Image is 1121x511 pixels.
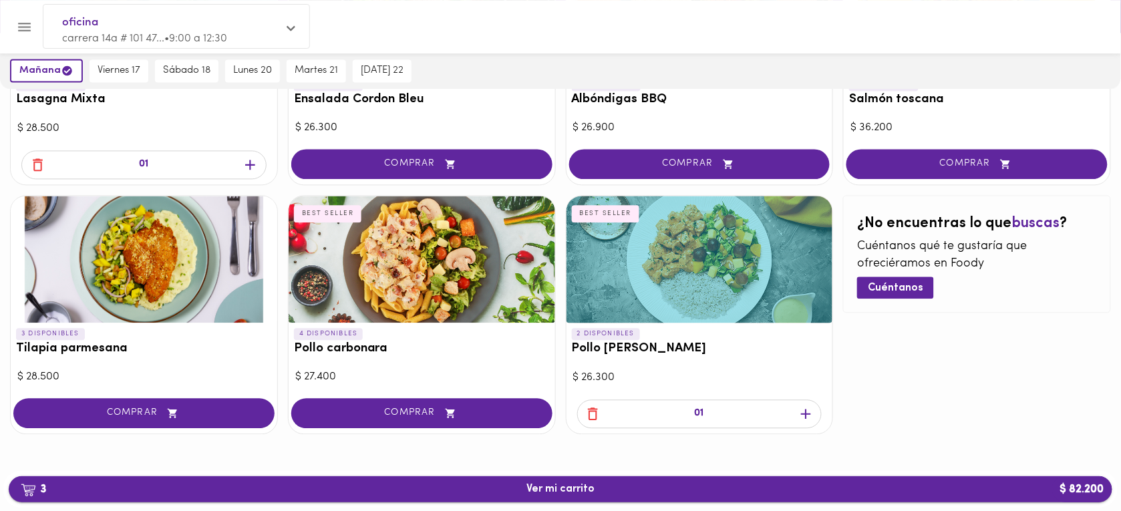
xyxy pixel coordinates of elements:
[857,277,934,299] button: Cuéntanos
[569,150,830,180] button: COMPRAR
[13,399,275,429] button: COMPRAR
[62,14,277,31] span: oficina
[8,11,41,43] button: Menu
[16,94,272,108] h3: Lasagna Mixta
[567,196,833,323] div: Pollo Tikka Massala
[857,239,1097,273] p: Cuéntanos qué te gustaría que ofreciéramos en Foody
[308,159,536,170] span: COMPRAR
[526,483,595,496] span: Ver mi carrito
[1044,434,1108,498] iframe: Messagebird Livechat Widget
[353,60,412,83] button: [DATE] 22
[163,65,210,77] span: sábado 18
[863,159,1091,170] span: COMPRAR
[586,159,814,170] span: COMPRAR
[294,94,550,108] h3: Ensalada Cordon Bleu
[857,216,1097,232] h2: ¿No encuentras lo que ?
[573,371,826,386] div: $ 26.300
[287,60,346,83] button: martes 21
[19,65,73,77] span: mañana
[62,33,227,44] span: carrera 14a # 101 47... • 9:00 a 12:30
[291,150,552,180] button: COMPRAR
[695,407,704,422] p: 01
[846,150,1108,180] button: COMPRAR
[295,121,548,136] div: $ 26.300
[572,343,828,357] h3: Pollo [PERSON_NAME]
[155,60,218,83] button: sábado 18
[295,65,338,77] span: martes 21
[572,206,640,223] div: BEST SELLER
[16,329,85,341] p: 3 DISPONIBLES
[291,399,552,429] button: COMPRAR
[98,65,140,77] span: viernes 17
[850,121,1104,136] div: $ 36.200
[17,370,271,385] div: $ 28.500
[572,329,641,341] p: 2 DISPONIBLES
[294,329,363,341] p: 4 DISPONIBLES
[21,484,36,497] img: cart.png
[849,94,1105,108] h3: Salmón toscana
[289,196,555,323] div: Pollo carbonara
[139,158,148,173] p: 01
[225,60,280,83] button: lunes 20
[868,283,923,295] span: Cuéntanos
[233,65,272,77] span: lunes 20
[10,59,83,83] button: mañana
[11,196,277,323] div: Tilapia parmesana
[30,408,258,419] span: COMPRAR
[308,408,536,419] span: COMPRAR
[9,476,1112,502] button: 3Ver mi carrito$ 82.200
[573,121,826,136] div: $ 26.900
[294,343,550,357] h3: Pollo carbonara
[1011,216,1060,232] span: buscas
[295,370,548,385] div: $ 27.400
[16,343,272,357] h3: Tilapia parmesana
[361,65,404,77] span: [DATE] 22
[17,122,271,137] div: $ 28.500
[90,60,148,83] button: viernes 17
[13,481,54,498] b: 3
[572,94,828,108] h3: Albóndigas BBQ
[294,206,362,223] div: BEST SELLER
